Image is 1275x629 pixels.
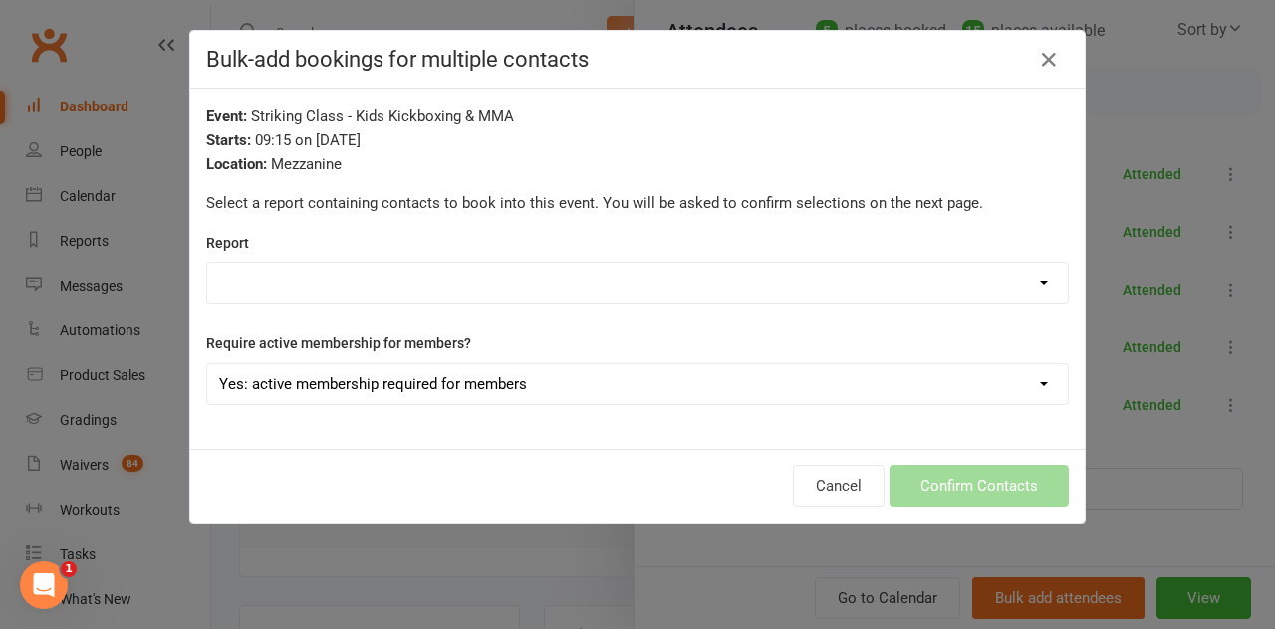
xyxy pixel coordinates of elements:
[206,152,1069,176] div: Mezzanine
[206,105,1069,128] div: Striking Class - Kids Kickboxing & MMA
[206,332,471,354] label: Require active membership for members?
[793,465,885,507] button: Cancel
[61,561,77,577] span: 1
[206,232,249,254] label: Report
[20,561,68,609] iframe: Intercom live chat
[206,107,247,125] strong: Event:
[206,128,1069,152] div: 09:15 on [DATE]
[206,131,251,149] strong: Starts:
[206,155,267,173] strong: Location:
[206,191,1069,215] p: Select a report containing contacts to book into this event. You will be asked to confirm selecti...
[1033,44,1065,76] button: Close
[206,47,1069,72] h4: Bulk-add bookings for multiple contacts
